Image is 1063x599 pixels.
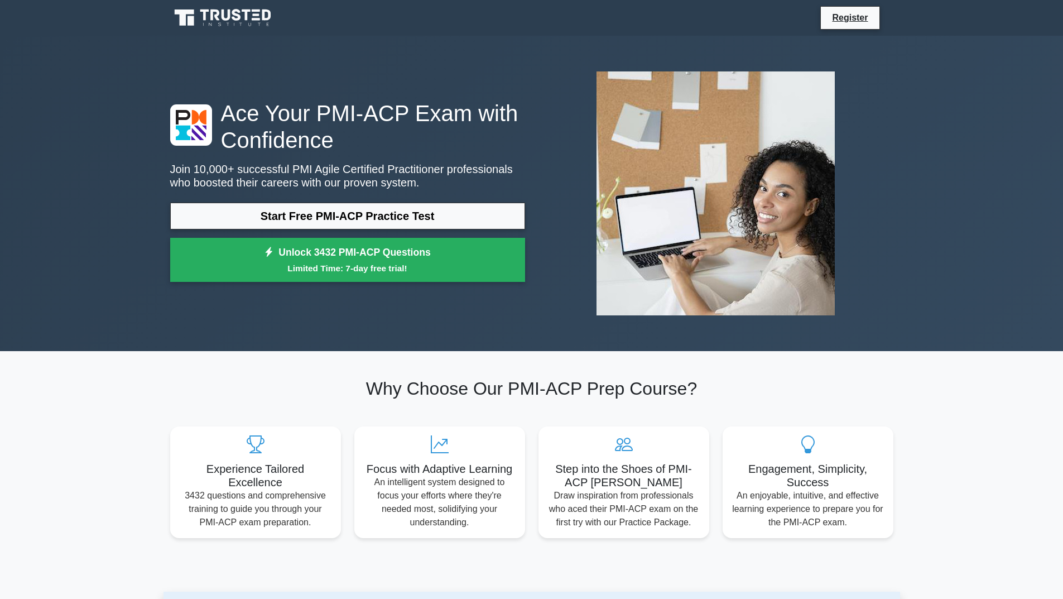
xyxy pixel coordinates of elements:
[170,378,893,399] h2: Why Choose Our PMI-ACP Prep Course?
[732,489,884,529] p: An enjoyable, intuitive, and effective learning experience to prepare you for the PMI-ACP exam.
[825,11,874,25] a: Register
[170,162,525,189] p: Join 10,000+ successful PMI Agile Certified Practitioner professionals who boosted their careers ...
[170,203,525,229] a: Start Free PMI-ACP Practice Test
[179,462,332,489] h5: Experience Tailored Excellence
[363,462,516,476] h5: Focus with Adaptive Learning
[184,262,511,275] small: Limited Time: 7-day free trial!
[363,476,516,529] p: An intelligent system designed to focus your efforts where they're needed most, solidifying your ...
[547,462,700,489] h5: Step into the Shoes of PMI-ACP [PERSON_NAME]
[170,100,525,154] h1: Ace Your PMI-ACP Exam with Confidence
[170,238,525,282] a: Unlock 3432 PMI-ACP QuestionsLimited Time: 7-day free trial!
[179,489,332,529] p: 3432 questions and comprehensive training to guide you through your PMI-ACP exam preparation.
[732,462,884,489] h5: Engagement, Simplicity, Success
[547,489,700,529] p: Draw inspiration from professionals who aced their PMI-ACP exam on the first try with our Practic...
